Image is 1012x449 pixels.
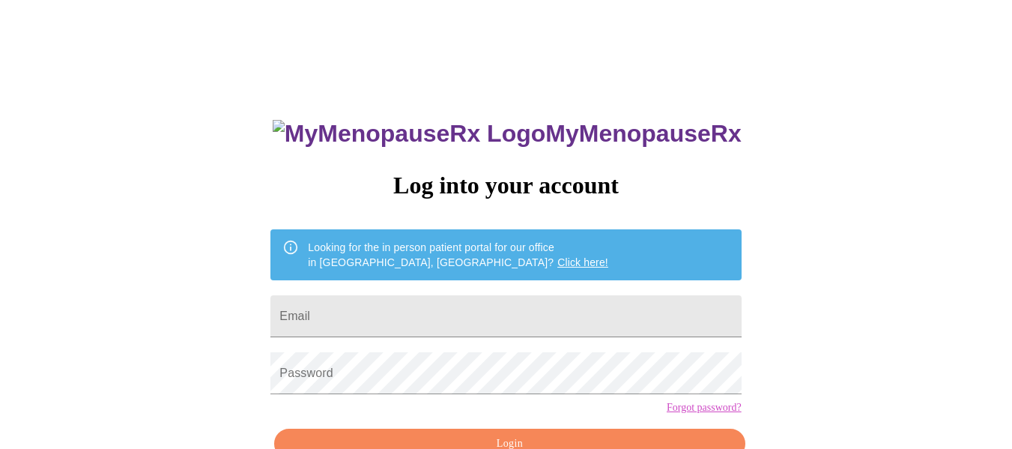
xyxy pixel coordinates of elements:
[557,256,608,268] a: Click here!
[273,120,545,148] img: MyMenopauseRx Logo
[270,172,741,199] h3: Log into your account
[667,402,742,414] a: Forgot password?
[273,120,742,148] h3: MyMenopauseRx
[308,234,608,276] div: Looking for the in person patient portal for our office in [GEOGRAPHIC_DATA], [GEOGRAPHIC_DATA]?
